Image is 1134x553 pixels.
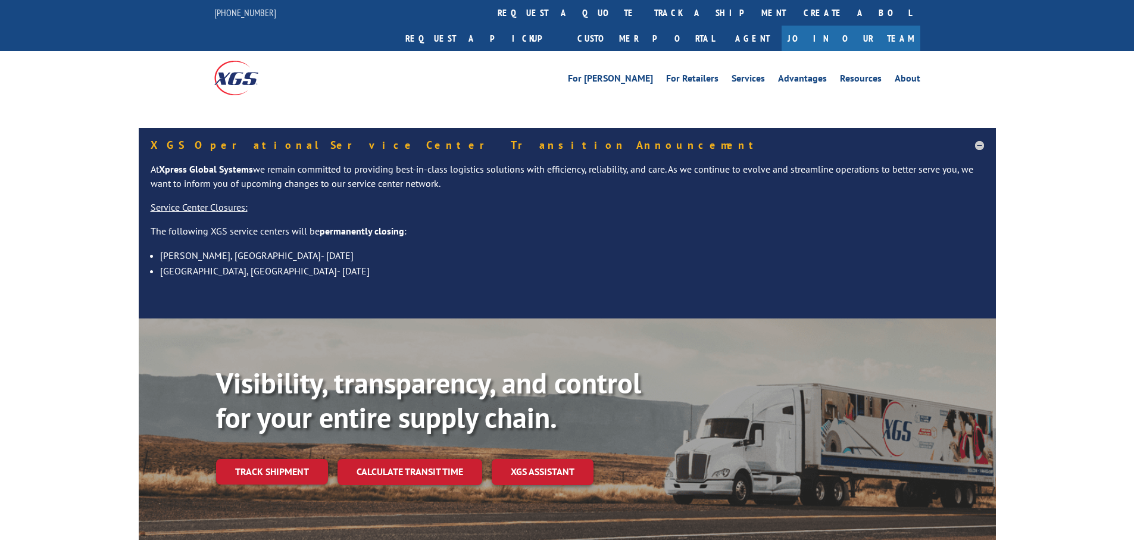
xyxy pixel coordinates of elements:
[568,74,653,87] a: For [PERSON_NAME]
[151,201,248,213] u: Service Center Closures:
[160,263,984,279] li: [GEOGRAPHIC_DATA], [GEOGRAPHIC_DATA]- [DATE]
[216,459,328,484] a: Track shipment
[159,163,253,175] strong: Xpress Global Systems
[151,163,984,201] p: At we remain committed to providing best-in-class logistics solutions with efficiency, reliabilit...
[151,140,984,151] h5: XGS Operational Service Center Transition Announcement
[214,7,276,18] a: [PHONE_NUMBER]
[568,26,723,51] a: Customer Portal
[895,74,920,87] a: About
[732,74,765,87] a: Services
[782,26,920,51] a: Join Our Team
[723,26,782,51] a: Agent
[666,74,718,87] a: For Retailers
[160,248,984,263] li: [PERSON_NAME], [GEOGRAPHIC_DATA]- [DATE]
[216,364,641,436] b: Visibility, transparency, and control for your entire supply chain.
[320,225,404,237] strong: permanently closing
[338,459,482,485] a: Calculate transit time
[840,74,882,87] a: Resources
[778,74,827,87] a: Advantages
[151,224,984,248] p: The following XGS service centers will be :
[492,459,593,485] a: XGS ASSISTANT
[396,26,568,51] a: Request a pickup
